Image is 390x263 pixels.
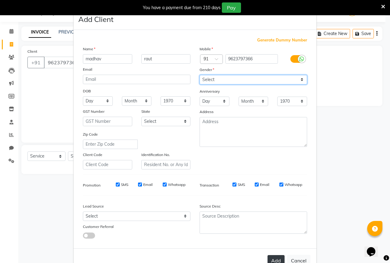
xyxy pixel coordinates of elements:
label: Email [143,182,153,187]
h4: Add Client [78,14,113,25]
input: Mobile [225,54,278,64]
label: Name [83,46,95,52]
label: SMS [121,182,128,187]
label: State [141,109,150,114]
label: Address [200,109,214,115]
label: Email [83,67,92,72]
label: Gender [200,67,214,73]
label: Client Code [83,152,102,158]
input: Client Code [83,160,132,169]
label: Identification No. [141,152,170,158]
label: GST Number [83,109,105,114]
label: SMS [238,182,245,187]
label: Transaction [200,183,219,188]
input: Resident No. or Any Id [141,160,191,169]
label: Customer Referral [83,224,114,229]
label: Mobile [200,46,213,52]
label: Source Desc [200,204,221,209]
input: GST Number [83,117,132,126]
label: Lead Source [83,204,104,209]
div: You have a payment due from 210 days [143,5,221,11]
input: Email [83,75,190,84]
label: Whatsapp [168,182,186,187]
input: Enter Zip Code [83,140,138,149]
label: DOB [83,88,91,94]
label: Whatsapp [285,182,302,187]
span: Generate Dummy Number [257,37,307,43]
button: Pay [222,2,241,13]
input: Last Name [141,54,191,64]
input: First Name [83,54,132,64]
iframe: chat widget [364,239,384,257]
label: Email [260,182,269,187]
label: Promotion [83,183,101,188]
label: Anniversary [200,89,220,94]
label: Zip Code [83,132,98,137]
